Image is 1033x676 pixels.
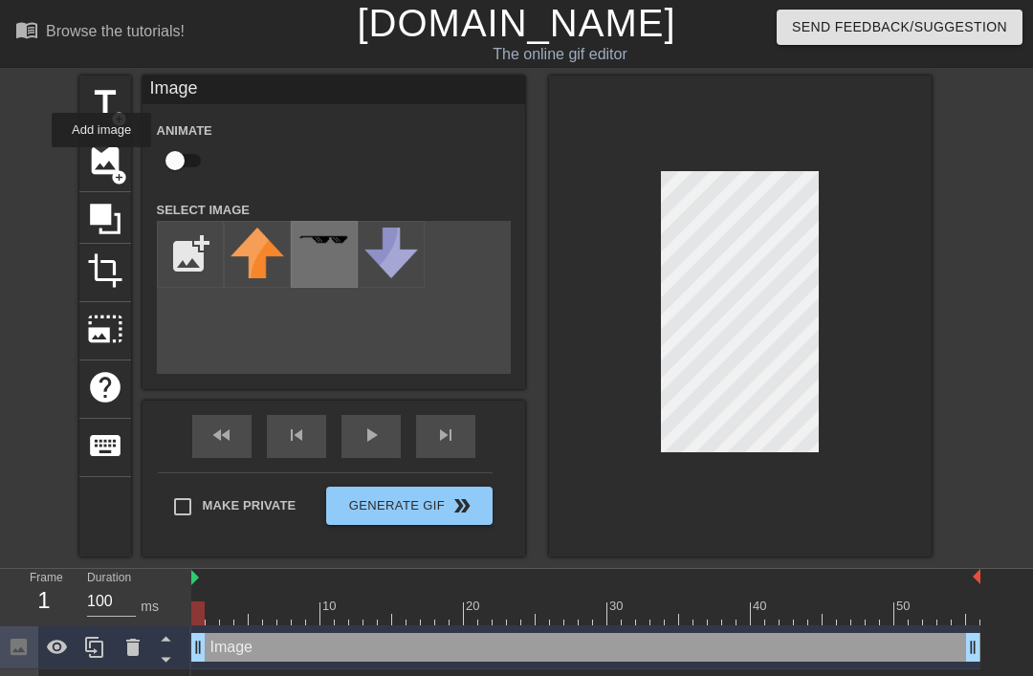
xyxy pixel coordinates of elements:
a: [DOMAIN_NAME] [357,2,675,44]
img: bound-end.png [973,569,980,584]
span: drag_handle [188,638,208,657]
span: photo_size_select_large [87,311,123,347]
a: Browse the tutorials! [15,18,185,48]
div: Frame [15,569,73,624]
span: menu_book [15,18,38,41]
img: deal-with-it.png [297,234,351,245]
div: Browse the tutorials! [46,23,185,39]
div: 20 [466,597,483,616]
span: double_arrow [451,494,473,517]
img: upvote.png [231,228,284,278]
span: skip_previous [285,424,308,447]
span: help [87,369,123,405]
div: 50 [896,597,913,616]
div: The online gif editor [354,43,766,66]
div: Image [143,76,525,104]
span: title [87,84,123,120]
span: Send Feedback/Suggestion [792,15,1007,39]
button: Send Feedback/Suggestion [777,10,1022,45]
span: skip_next [434,424,457,447]
span: Make Private [203,496,297,515]
div: 30 [609,597,626,616]
div: 1 [30,583,58,618]
label: Animate [157,121,212,141]
span: crop [87,252,123,289]
span: keyboard [87,427,123,464]
div: 40 [753,597,770,616]
span: play_arrow [360,424,383,447]
span: fast_rewind [210,424,233,447]
label: Duration [87,573,131,584]
img: downvote.png [364,228,418,278]
span: add_circle [111,111,127,127]
span: drag_handle [963,638,982,657]
label: Select Image [157,201,251,220]
div: 10 [322,597,340,616]
div: ms [141,597,159,617]
button: Generate Gif [326,487,492,525]
span: add_circle [111,169,127,185]
span: image [87,142,123,179]
span: Generate Gif [334,494,484,517]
